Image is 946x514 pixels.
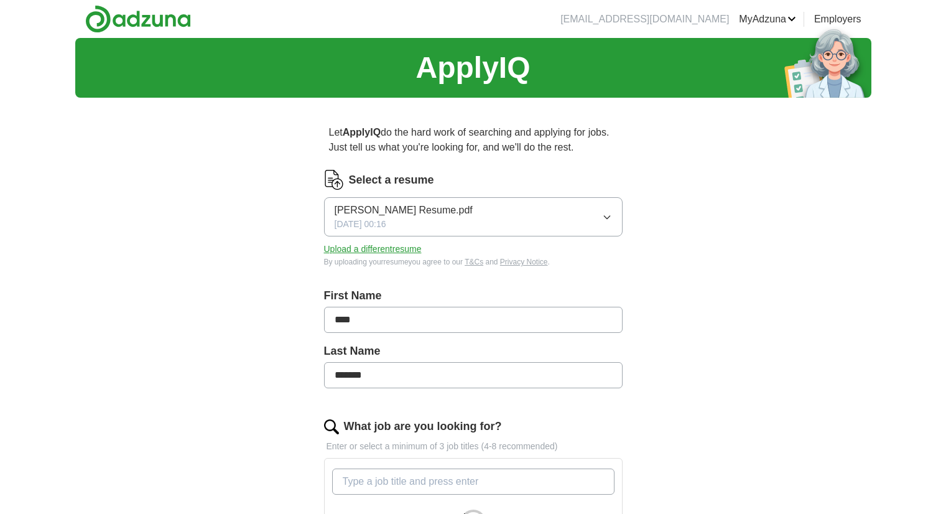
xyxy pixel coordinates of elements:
span: [PERSON_NAME] Resume.pdf [335,203,473,218]
a: T&Cs [465,258,483,266]
button: Upload a differentresume [324,243,422,256]
p: Let do the hard work of searching and applying for jobs. Just tell us what you're looking for, an... [324,120,623,160]
label: What job are you looking for? [344,418,502,435]
a: Privacy Notice [500,258,548,266]
p: Enter or select a minimum of 3 job titles (4-8 recommended) [324,440,623,453]
label: First Name [324,287,623,304]
strong: ApplyIQ [343,127,381,138]
img: Adzuna logo [85,5,191,33]
a: MyAdzuna [739,12,796,27]
a: Employers [814,12,861,27]
span: [DATE] 00:16 [335,218,386,231]
h1: ApplyIQ [415,45,530,90]
li: [EMAIL_ADDRESS][DOMAIN_NAME] [560,12,729,27]
img: search.png [324,419,339,434]
button: [PERSON_NAME] Resume.pdf[DATE] 00:16 [324,197,623,236]
input: Type a job title and press enter [332,469,614,495]
div: By uploading your resume you agree to our and . [324,256,623,268]
img: CV Icon [324,170,344,190]
label: Select a resume [349,172,434,189]
label: Last Name [324,343,623,360]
